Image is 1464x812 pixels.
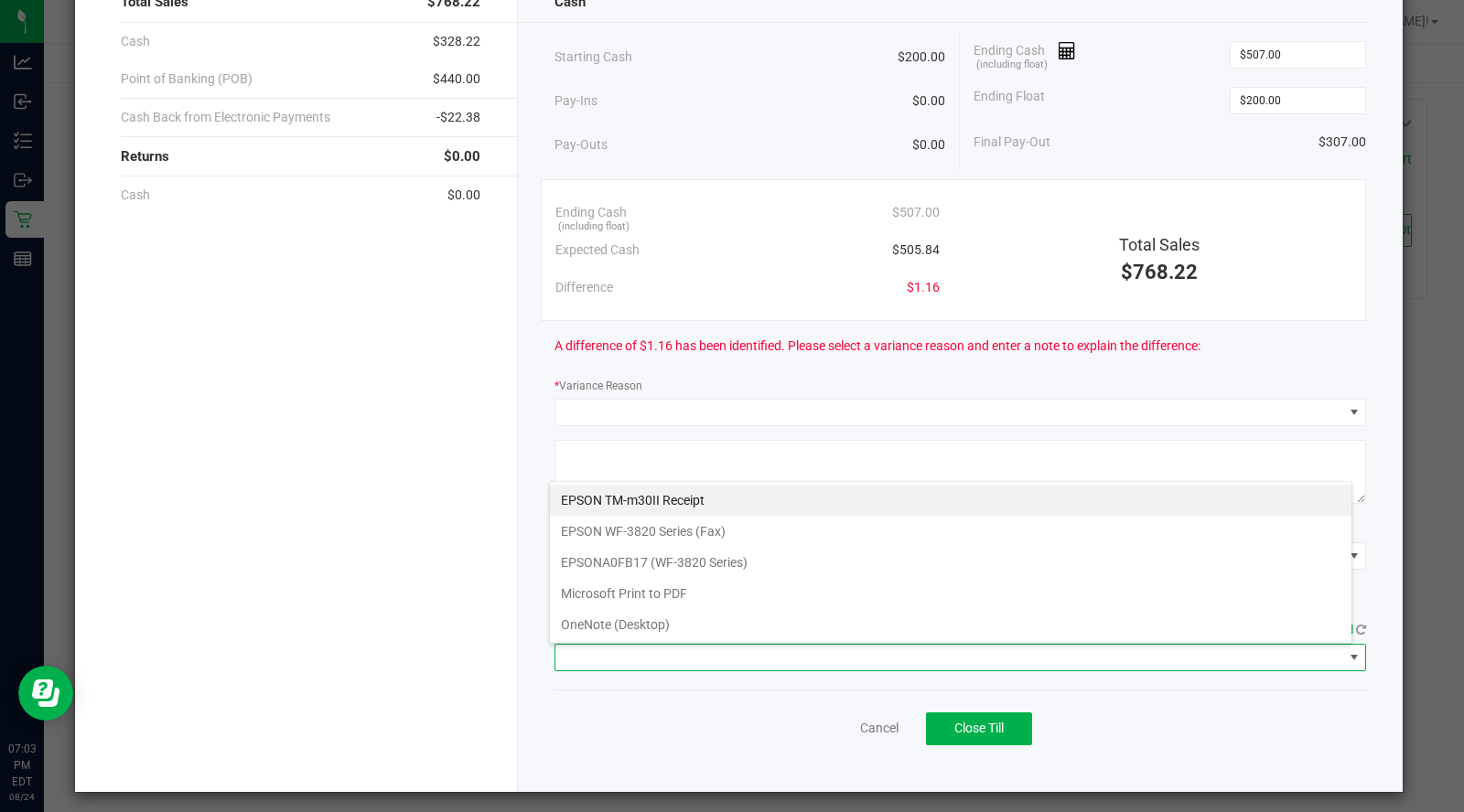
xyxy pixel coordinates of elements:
li: EPSONA0FB17 (WF-3820 Series) [550,547,1351,578]
span: (including float) [558,219,630,235]
span: $0.00 [912,135,945,155]
a: Cancel [860,719,899,738]
span: $507.00 [892,203,940,222]
button: Close Till [926,712,1032,745]
li: EPSON WF-3820 Series (Fax) [550,516,1351,547]
iframe: Resource center [18,666,73,721]
span: Ending Cash [974,41,1076,69]
span: $0.00 [447,186,480,205]
span: $0.00 [912,91,945,111]
li: Microsoft Print to PDF [550,578,1351,609]
span: $200.00 [898,48,945,67]
span: $328.22 [433,32,480,51]
span: Difference [555,278,613,297]
span: (including float) [976,58,1048,73]
span: Point of Banking (POB) [121,69,253,89]
span: Cash [121,32,150,51]
span: Cash [121,186,150,205]
span: $1.16 [907,278,940,297]
span: $440.00 [433,69,480,89]
label: Variance Reason [554,378,642,394]
div: Returns [121,137,480,176]
span: Pay-Ins [554,91,597,111]
span: Close Till [954,721,1004,735]
span: Final Pay-Out [974,133,1050,152]
span: $505.84 [892,240,940,260]
span: $768.22 [1121,261,1198,283]
span: Total Sales [1119,235,1200,254]
li: EPSON TM-m30II Receipt [550,485,1351,516]
span: $307.00 [1319,133,1366,152]
span: Ending Float [974,87,1045,114]
span: -$22.38 [436,108,480,127]
span: Starting Cash [554,48,632,67]
li: OneNote (Desktop) [550,609,1351,640]
span: Cash Back from Electronic Payments [121,108,330,127]
span: A difference of $1.16 has been identified. Please select a variance reason and enter a note to ex... [554,337,1200,356]
span: Pay-Outs [554,135,608,155]
span: Expected Cash [555,240,640,260]
span: Ending Cash [555,203,627,222]
span: $0.00 [444,146,480,167]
